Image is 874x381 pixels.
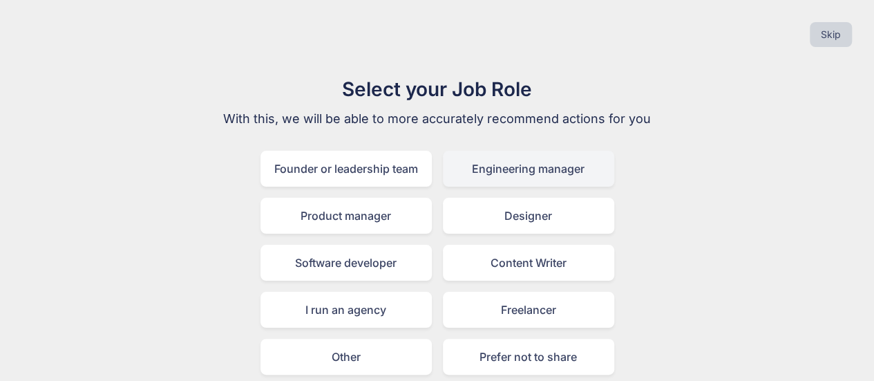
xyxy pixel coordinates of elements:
[260,292,432,328] div: I run an agency
[443,339,614,375] div: Prefer not to share
[260,339,432,375] div: Other
[205,75,669,104] h1: Select your Job Role
[205,109,669,129] p: With this, we will be able to more accurately recommend actions for you
[443,151,614,187] div: Engineering manager
[443,198,614,234] div: Designer
[443,245,614,281] div: Content Writer
[260,245,432,281] div: Software developer
[443,292,614,328] div: Freelancer
[260,198,432,234] div: Product manager
[260,151,432,187] div: Founder or leadership team
[810,22,852,47] button: Skip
